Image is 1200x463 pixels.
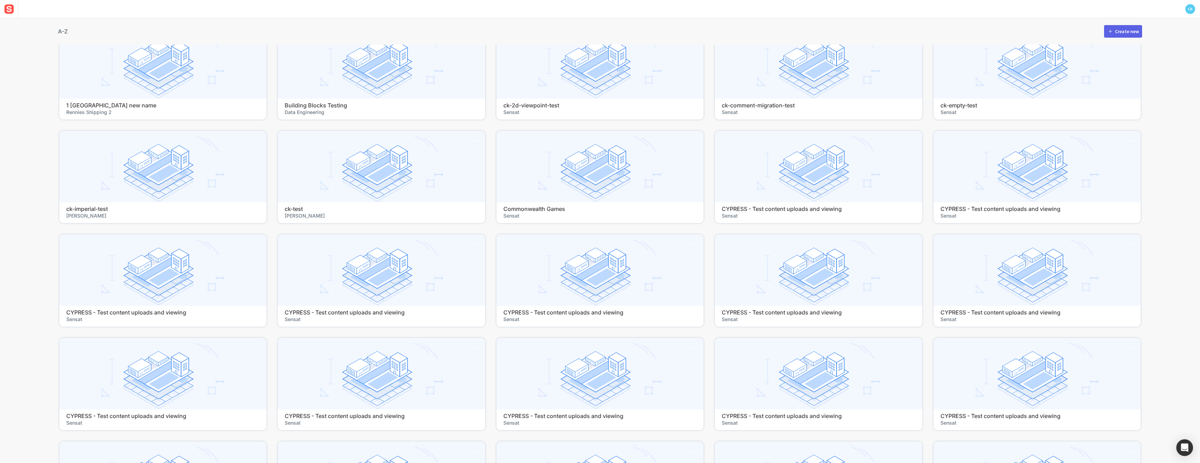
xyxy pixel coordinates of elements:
span: Sensat [285,419,478,426]
h4: CYPRESS - Test content uploads and viewing [503,309,697,316]
h4: CYPRESS - Test content uploads and viewing [722,413,915,419]
h4: CYPRESS - Test content uploads and viewing [503,413,697,419]
h4: CYPRESS - Test content uploads and viewing [285,413,478,419]
img: sensat [3,3,15,15]
span: [PERSON_NAME] [285,212,478,219]
h4: CYPRESS - Test content uploads and viewing [940,206,1134,212]
span: Sensat [503,419,697,426]
span: Sensat [940,316,1134,322]
h4: 1 [GEOGRAPHIC_DATA] new name [66,102,260,109]
span: Sensat [503,316,697,322]
h4: CYPRESS - Test content uploads and viewing [722,206,915,212]
span: [PERSON_NAME] [66,212,260,219]
div: Open Intercom Messenger [1176,439,1193,456]
text: CK [1188,7,1193,12]
span: Sensat [940,212,1134,219]
h4: ck-2d-viewpoint-test [503,102,697,109]
span: Sensat [503,212,697,219]
h4: ck-empty-test [940,102,1134,109]
h4: ck-imperial-test [66,206,260,212]
span: Sensat [285,316,478,322]
span: Data Engineering [285,109,478,115]
h4: CYPRESS - Test content uploads and viewing [722,309,915,316]
span: Sensat [722,212,915,219]
h4: CYPRESS - Test content uploads and viewing [285,309,478,316]
h4: CYPRESS - Test content uploads and viewing [940,309,1134,316]
span: Sensat [940,419,1134,426]
h4: Building Blocks Testing [285,102,478,109]
button: Create new [1104,25,1142,38]
span: Sensat [66,419,260,426]
span: Sensat [722,316,915,322]
h4: CYPRESS - Test content uploads and viewing [940,413,1134,419]
div: A-Z [58,27,68,36]
h4: CYPRESS - Test content uploads and viewing [66,309,260,316]
span: Sensat [503,109,697,115]
span: Rennies Shipping 2 [66,109,260,115]
h4: CYPRESS - Test content uploads and viewing [66,413,260,419]
span: Sensat [940,109,1134,115]
h4: Commonwealth Games [503,206,697,212]
div: Create new [1115,29,1139,34]
h4: ck-comment-migration-test [722,102,915,109]
h4: ck-test [285,206,478,212]
span: Sensat [722,419,915,426]
span: Sensat [66,316,260,322]
span: Sensat [722,109,915,115]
